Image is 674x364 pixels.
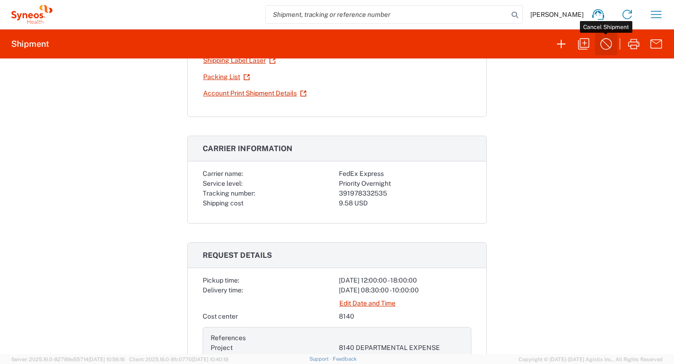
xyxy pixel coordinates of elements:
span: Client: 2025.16.0-8fc0770 [129,357,228,362]
div: [DATE] 08:30:00 - 10:00:00 [339,285,471,295]
div: FedEx Express [339,169,471,179]
span: References [211,334,246,342]
span: Shipping cost [203,199,243,207]
a: Edit Date and Time [339,295,396,312]
span: Request details [203,251,272,260]
input: Shipment, tracking or reference number [266,6,508,23]
div: Project Number [211,353,335,363]
div: Project [211,343,335,353]
span: Server: 2025.16.0-82789e55714 [11,357,125,362]
span: [DATE] 10:56:16 [88,357,125,362]
span: Pickup time: [203,277,239,284]
h2: Shipment [11,38,49,50]
div: 8140 [339,312,471,321]
span: Cost center [203,313,238,320]
span: Service level: [203,180,242,187]
span: [PERSON_NAME] [530,10,584,19]
a: Shipping Label Laser [203,52,276,69]
a: Support [309,356,333,362]
div: 391978332535 [339,189,471,198]
span: Carrier information [203,144,293,153]
a: Account Print Shipment Details [203,85,307,102]
span: [DATE] 10:40:19 [192,357,228,362]
span: Delivery time: [203,286,243,294]
span: Copyright © [DATE]-[DATE] Agistix Inc., All Rights Reserved [519,355,663,364]
a: Feedback [333,356,357,362]
a: Packing List [203,69,250,85]
div: [DATE] 12:00:00 - 18:00:00 [339,276,471,285]
span: Carrier name: [203,170,243,177]
div: 8140 DEPARTMENTAL EXPENSE [339,343,463,353]
div: 9.58 USD [339,198,471,208]
span: Tracking number: [203,189,255,197]
div: Priority Overnight [339,179,471,189]
div: 8140 DEPARTMENTAL EXPENSE [339,353,463,363]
